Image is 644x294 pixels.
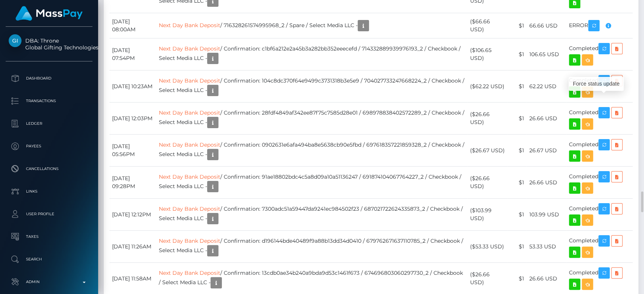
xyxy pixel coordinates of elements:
[507,167,527,199] td: $1
[15,6,83,21] img: MassPay Logo
[9,141,89,152] p: Payees
[507,231,527,263] td: $1
[6,137,92,156] a: Payees
[467,231,507,263] td: ($53.33 USD)
[566,70,633,103] td: Completed
[527,70,566,103] td: 62.22 USD
[159,109,220,116] a: Next Day Bank Deposit
[6,250,92,269] a: Search
[159,141,220,148] a: Next Day Bank Deposit
[109,13,156,38] td: [DATE] 08:00AM
[566,38,633,70] td: Completed
[156,38,467,70] td: / Confirmation: c1bf6a212e2a45b3a282bb352eeecefd / 714332889939976193_2 / Checkbook / Select Medi...
[527,231,566,263] td: 53.33 USD
[527,13,566,38] td: 66.66 USD
[6,182,92,201] a: Links
[467,167,507,199] td: ($26.66 USD)
[527,199,566,231] td: 103.99 USD
[159,237,220,244] a: Next Day Bank Deposit
[527,103,566,135] td: 26.66 USD
[569,77,624,91] div: Force status update
[9,163,89,175] p: Cancellations
[9,34,22,47] img: Global Gifting Technologies Inc
[156,135,467,167] td: / Confirmation: 0902631e6afa494ba8e5638cb90e5fbd / 697618357221859328_2 / Checkbook / Select Medi...
[159,269,220,276] a: Next Day Bank Deposit
[109,231,156,263] td: [DATE] 11:26AM
[507,103,527,135] td: $1
[9,95,89,107] p: Transactions
[6,69,92,88] a: Dashboard
[156,199,467,231] td: / Confirmation: 7300adc51a59447da9241ec984502f23 / 687021722624335873_2 / Checkbook / Select Medi...
[566,13,633,38] td: ERROR
[527,167,566,199] td: 26.66 USD
[507,13,527,38] td: $1
[467,38,507,70] td: ($106.65 USD)
[467,13,507,38] td: ($66.66 USD)
[9,208,89,220] p: User Profile
[156,103,467,135] td: / Confirmation: 28fdf4849af342ee87f75c7585d28e01 / 698978838402572289_2 / Checkbook / Select Medi...
[9,73,89,84] p: Dashboard
[507,38,527,70] td: $1
[467,103,507,135] td: ($26.66 USD)
[6,227,92,246] a: Taxes
[6,273,92,291] a: Admin
[9,254,89,265] p: Search
[156,13,467,38] td: / 716328261574995968_2 / Spare / Select Media LLC -
[6,205,92,224] a: User Profile
[9,231,89,242] p: Taxes
[527,38,566,70] td: 106.65 USD
[507,70,527,103] td: $1
[507,135,527,167] td: $1
[156,231,467,263] td: / Confirmation: d196144bde40489f9a88b13dd34d0410 / 679762671637110785_2 / Checkbook / Select Medi...
[159,77,220,84] a: Next Day Bank Deposit
[156,70,467,103] td: / Confirmation: 104c8dc370f64e9499c3731318b3e5e9 / 704027733247668224_2 / Checkbook / Select Medi...
[9,276,89,288] p: Admin
[566,103,633,135] td: Completed
[467,199,507,231] td: ($103.99 USD)
[467,135,507,167] td: ($26.67 USD)
[566,231,633,263] td: Completed
[566,167,633,199] td: Completed
[109,135,156,167] td: [DATE] 05:56PM
[109,70,156,103] td: [DATE] 10:23AM
[109,38,156,70] td: [DATE] 07:54PM
[159,173,220,180] a: Next Day Bank Deposit
[159,22,220,29] a: Next Day Bank Deposit
[6,37,92,51] span: DBA: Throne Global Gifting Technologies Inc
[109,103,156,135] td: [DATE] 12:03PM
[507,199,527,231] td: $1
[467,70,507,103] td: ($62.22 USD)
[6,114,92,133] a: Ledger
[6,92,92,110] a: Transactions
[9,186,89,197] p: Links
[566,199,633,231] td: Completed
[109,167,156,199] td: [DATE] 09:28PM
[109,199,156,231] td: [DATE] 12:12PM
[527,135,566,167] td: 26.67 USD
[566,135,633,167] td: Completed
[9,118,89,129] p: Ledger
[159,205,220,212] a: Next Day Bank Deposit
[6,159,92,178] a: Cancellations
[159,45,220,52] a: Next Day Bank Deposit
[156,167,467,199] td: / Confirmation: 91ae18802bdc4c5a8d09a10a51136247 / 691874104067764227_2 / Checkbook / Select Medi...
